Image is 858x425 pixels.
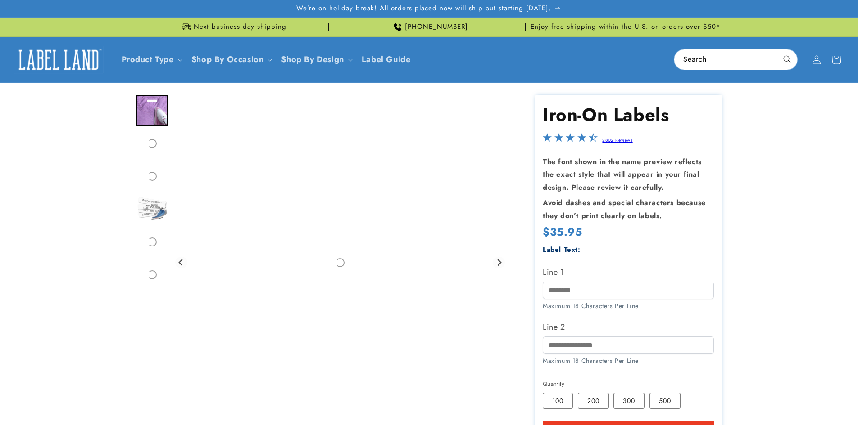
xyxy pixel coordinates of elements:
[578,393,609,409] label: 200
[333,18,526,36] div: Announcement
[543,103,714,126] h1: Iron-On Labels
[543,245,581,255] label: Label Text:
[296,4,551,13] span: We’re on holiday break! All orders placed now will ship out starting [DATE].
[194,22,286,31] span: Next business day shipping
[543,393,573,409] label: 100
[191,54,264,65] span: Shop By Occasion
[543,265,714,279] label: Line 1
[175,256,187,268] button: Go to last slide
[543,197,706,221] strong: Avoid dashes and special characters because they don’t print clearly on labels.
[116,49,186,70] summary: Product Type
[543,380,565,389] legend: Quantity
[649,393,681,409] label: 500
[543,225,582,239] span: $35.95
[276,49,356,70] summary: Shop By Design
[669,383,849,416] iframe: Gorgias Floating Chat
[777,49,797,69] button: Search
[543,320,714,334] label: Line 2
[136,95,168,126] img: Iron on name label being ironed to shirt
[136,226,168,258] div: Go to slide 5
[136,161,168,192] div: Go to slide 3
[122,54,174,65] a: Product Type
[405,22,468,31] span: [PHONE_NUMBER]
[136,95,168,126] div: Go to slide 1
[529,18,722,36] div: Announcement
[136,128,168,159] div: Go to slide 2
[281,54,344,65] a: Shop By Design
[613,393,645,409] label: 300
[362,54,411,65] span: Label Guide
[136,18,329,36] div: Announcement
[14,46,104,74] img: Label Land
[602,137,632,143] a: 2802 Reviews
[10,42,107,77] a: Label Land
[136,259,168,291] div: Go to slide 6
[356,49,416,70] a: Label Guide
[186,49,276,70] summary: Shop By Occasion
[493,256,505,268] button: Next slide
[531,22,721,31] span: Enjoy free shipping within the U.S. on orders over $50*
[543,135,598,146] span: 4.5-star overall rating
[136,193,168,225] img: Iron-on name labels with an iron
[136,193,168,225] div: Go to slide 4
[543,301,714,311] div: Maximum 18 Characters Per Line
[543,157,702,193] strong: The font shown in the name preview reflects the exact style that will appear in your final design...
[543,356,714,366] div: Maximum 18 Characters Per Line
